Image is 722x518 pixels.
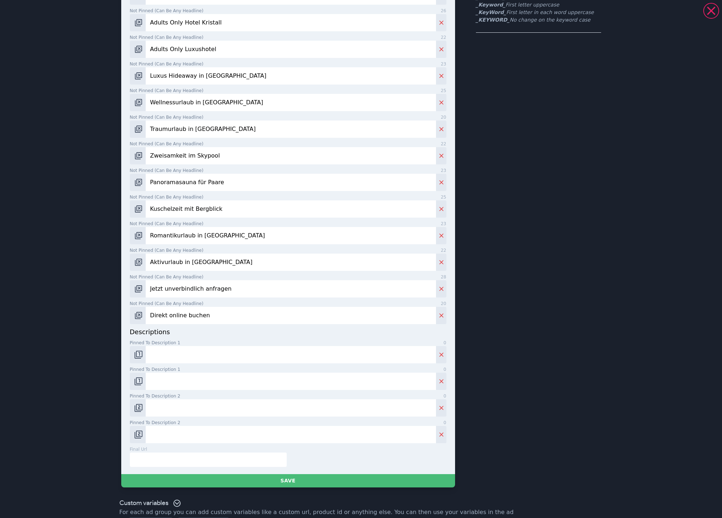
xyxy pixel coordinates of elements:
span: Pinned to description 1 [130,366,181,373]
button: Change pinned position [130,307,146,324]
span: 20 [441,114,446,121]
button: Delete [436,147,446,164]
span: Not pinned (Can be any headline) [130,114,204,121]
b: _KeyWord_ [476,9,507,15]
span: Not pinned (Can be any headline) [130,8,204,14]
span: 22 [441,34,446,41]
button: Change pinned position [130,41,146,58]
div: Custom variables [119,499,181,508]
span: Not pinned (Can be any headline) [130,167,204,174]
button: Change pinned position [130,121,146,138]
span: 28 [441,274,446,280]
button: Change pinned position [130,426,146,443]
span: Not pinned (Can be any headline) [130,300,204,307]
button: Change pinned position [130,200,146,218]
button: Save [121,474,455,487]
img: pos-1.svg [134,377,143,386]
p: descriptions [130,327,446,337]
button: Delete [436,399,446,417]
img: pos-.svg [134,18,143,27]
p: final url [130,446,147,453]
button: Delete [436,174,446,191]
button: Delete [436,254,446,271]
span: Not pinned (Can be any headline) [130,61,204,67]
span: 25 [441,87,446,94]
img: pos-1.svg [134,350,143,359]
img: pos-.svg [134,151,143,160]
button: Delete [436,67,446,85]
button: Change pinned position [130,94,146,111]
span: Not pinned (Can be any headline) [130,34,204,41]
span: Not pinned (Can be any headline) [130,194,204,200]
button: Change pinned position [130,254,146,271]
span: 22 [441,141,446,147]
button: Delete [436,41,446,58]
button: Delete [436,346,446,363]
span: Not pinned (Can be any headline) [130,247,204,254]
li: No change on the keyword case [476,16,601,24]
img: pos-.svg [134,205,143,213]
button: Change pinned position [130,227,146,244]
img: pos-2.svg [134,430,143,439]
button: Change pinned position [130,373,146,390]
span: 0 [444,366,446,373]
span: 25 [441,194,446,200]
span: Not pinned (Can be any headline) [130,274,204,280]
img: pos-.svg [134,45,143,54]
span: 22 [441,247,446,254]
button: Delete [436,94,446,111]
span: 26 [441,8,446,14]
b: _Keyword_ [476,2,506,8]
button: Change pinned position [130,67,146,85]
button: Change pinned position [130,14,146,31]
span: 23 [441,221,446,227]
b: _KEYWORD_ [476,17,510,23]
button: Delete [436,14,446,31]
button: Delete [436,227,446,244]
img: pos-.svg [134,178,143,187]
span: 20 [441,300,446,307]
button: Change pinned position [130,399,146,417]
span: 23 [441,167,446,174]
img: pos-.svg [134,72,143,80]
img: pos-.svg [134,311,143,320]
button: Delete [436,280,446,297]
button: Delete [436,426,446,443]
img: pos-2.svg [134,404,143,412]
img: pos-.svg [134,125,143,133]
button: Delete [436,200,446,218]
span: Pinned to description 1 [130,340,181,346]
button: Delete [436,121,446,138]
span: Not pinned (Can be any headline) [130,221,204,227]
span: 0 [444,419,446,426]
span: Pinned to description 2 [130,393,181,399]
span: Not pinned (Can be any headline) [130,141,204,147]
img: pos-.svg [134,231,143,240]
img: pos-.svg [134,285,143,293]
button: Change pinned position [130,280,146,297]
span: 0 [444,340,446,346]
button: Change pinned position [130,174,146,191]
span: Pinned to description 2 [130,419,181,426]
img: pos-.svg [134,98,143,107]
button: Change pinned position [130,147,146,164]
button: Change pinned position [130,346,146,363]
li: First letter in each word uppercase [476,9,601,16]
span: 0 [444,393,446,399]
span: 23 [441,61,446,67]
button: Delete [436,373,446,390]
img: pos-.svg [134,258,143,267]
span: Not pinned (Can be any headline) [130,87,204,94]
button: Delete [436,307,446,324]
